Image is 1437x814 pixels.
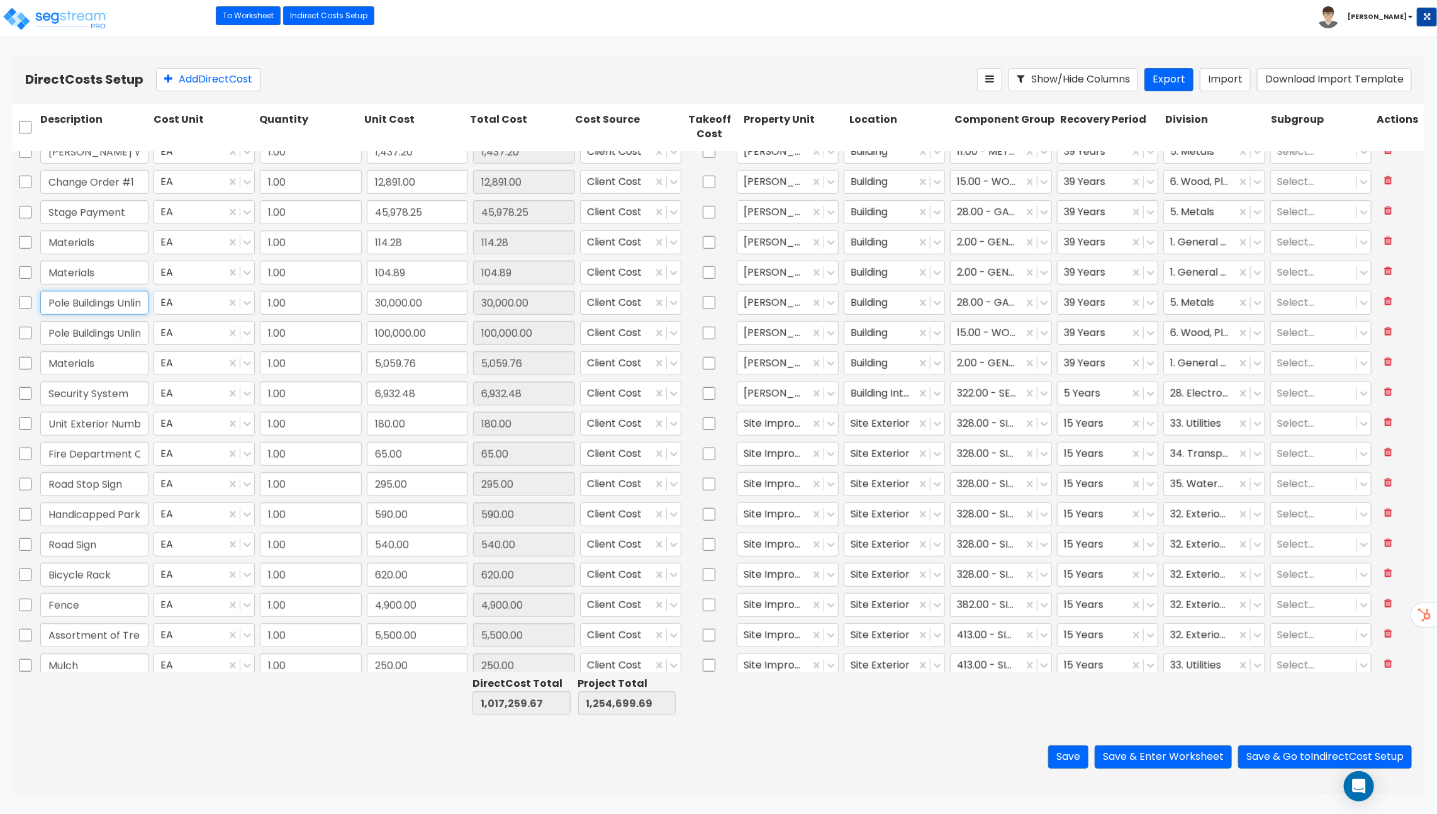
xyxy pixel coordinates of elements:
div: Client Cost [580,502,681,526]
div: Client Cost [580,230,681,254]
div: Building [844,291,945,315]
div: Client Cost [580,321,681,345]
div: 32. Exterior Improvements [1163,623,1265,647]
div: EA [154,533,255,557]
button: Delete Row [1377,230,1400,252]
div: 33. Utilities [1163,412,1265,436]
div: Property Unit [741,110,847,144]
div: EA [154,382,255,405]
div: 15 Years [1057,442,1158,466]
div: Client Cost [580,653,681,677]
div: Site Exterior [844,563,945,587]
div: Client Cost [580,291,681,315]
div: Cost Source [573,110,679,144]
div: Client Cost [580,351,681,375]
div: 413.00 - SITE LANDSCAPING [950,623,1051,647]
div: 2.00 - GENERAL REQUIREMENTS [950,261,1051,285]
div: Client Cost [580,442,681,466]
div: Lafferty Warehouse [737,351,838,375]
div: 15 Years [1057,653,1158,677]
div: Building [844,140,945,164]
div: 382.00 - SITE FENCING & GATES [950,593,1051,617]
div: 39 Years [1057,200,1158,224]
div: 6. Wood, Plastics and Composites [1163,321,1265,345]
div: 39 Years [1057,230,1158,254]
div: 328.00 - SIGNAGE [950,442,1051,466]
button: Delete Row [1377,472,1400,494]
div: 15 Years [1057,563,1158,587]
div: Client Cost [580,382,681,405]
button: AddDirectCost [156,68,260,91]
button: Delete Row [1377,351,1400,373]
div: 39 Years [1057,321,1158,345]
div: 32. Exterior Improvements [1163,593,1265,617]
div: 34. Transportation [1163,442,1265,466]
div: Building [844,351,945,375]
div: Location [847,110,953,144]
button: Delete Row [1377,623,1400,645]
div: 15.00 - WOOD SUPERSTRUCTURE [950,170,1051,194]
div: Client Cost [580,140,681,164]
button: Delete Row [1377,291,1400,313]
button: Save & Go toIndirectCost Setup [1238,745,1412,769]
div: Site Exterior [844,472,945,496]
div: Client Cost [580,563,681,587]
a: To Worksheet [216,6,281,25]
div: EA [154,200,255,224]
div: Client Cost [580,593,681,617]
div: 15.00 - WOOD SUPERSTRUCTURE [950,321,1051,345]
div: 39 Years [1057,291,1158,315]
div: 15 Years [1057,412,1158,436]
div: Lafferty Warehouse [737,321,838,345]
div: Open Intercom Messenger [1344,771,1374,801]
div: 39 Years [1057,261,1158,285]
button: Delete Row [1377,563,1400,585]
button: Delete Row [1377,382,1400,404]
div: EA [154,351,255,375]
div: Site Improvements [737,533,838,557]
div: Client Cost [580,170,681,194]
div: Site Improvements [737,502,838,526]
div: EA [154,653,255,677]
div: EA [154,140,255,164]
div: Building [844,321,945,345]
div: 328.00 - SIGNAGE [950,412,1051,436]
div: 1. General Requirements [1163,261,1265,285]
div: Client Cost [580,261,681,285]
div: EA [154,321,255,345]
button: Delete Row [1377,593,1400,615]
div: Lafferty Warehouse [737,261,838,285]
div: 413.00 - SITE LANDSCAPING [950,653,1051,677]
div: 328.00 - SIGNAGE [950,472,1051,496]
div: Site Improvements [737,593,838,617]
div: Recovery Period [1058,110,1163,144]
div: Site Exterior [844,442,945,466]
div: Site Exterior [844,623,945,647]
button: Delete Row [1377,321,1400,343]
div: 5 Years [1057,382,1158,405]
button: Delete Row [1377,442,1400,464]
div: Lafferty Warehouse [737,200,838,224]
div: Unit Cost [362,110,467,144]
div: Takeoff Cost [678,110,741,144]
div: Subgroup [1268,110,1374,144]
button: Show/Hide Columns [1009,68,1138,91]
div: Site Improvements [737,442,838,466]
div: Client Cost [580,412,681,436]
div: 15 Years [1057,623,1158,647]
div: Lafferty Warehouse [737,140,838,164]
div: Site Exterior [844,533,945,557]
div: EA [154,170,255,194]
button: Reorder Items [977,68,1002,91]
button: Save [1048,745,1088,769]
div: 5. Metals [1163,200,1265,224]
div: EA [154,261,255,285]
button: Download Import Template [1257,68,1412,91]
div: 15 Years [1057,502,1158,526]
button: Delete Row [1377,261,1400,283]
div: Lafferty Warehouse [737,291,838,315]
b: Direct Costs Setup [25,71,143,88]
div: 2.00 - GENERAL REQUIREMENTS [950,230,1051,254]
div: 1. General Requirements [1163,351,1265,375]
div: EA [154,502,255,526]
